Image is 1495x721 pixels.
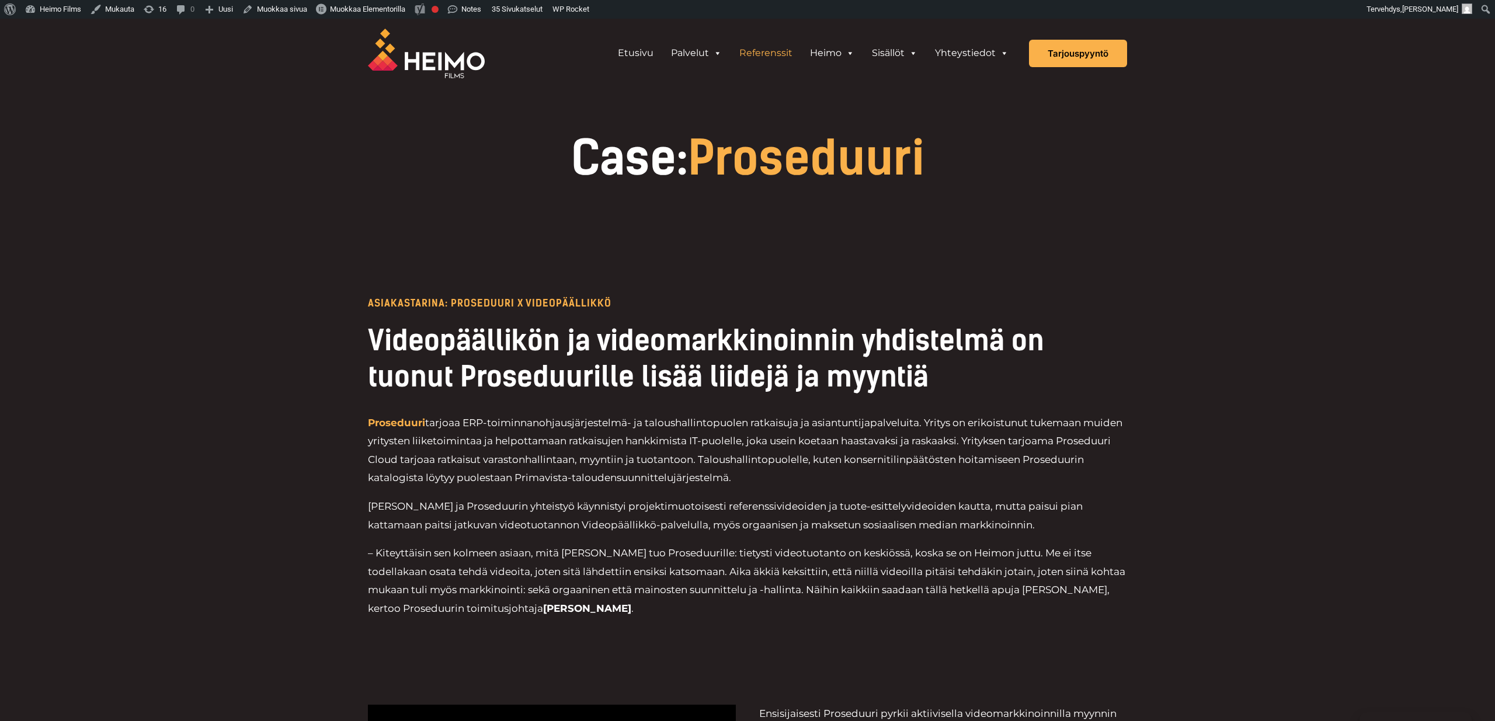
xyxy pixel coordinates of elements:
[863,41,926,65] a: Sisällöt
[368,135,1127,182] h1: Proseduuri
[368,417,1122,484] span: tarjoaa ERP-toiminnanohjausjärjestelmä- ja taloushallintopuolen ratkaisuja ja asiantuntijapalvelu...
[1402,5,1458,13] span: [PERSON_NAME]
[432,6,439,13] div: Focus keyphrase not set
[368,322,1127,395] h2: Videopäällikön ja videomarkkinoinnin yhdistelmä on tuonut Proseduurille lisää liidejä ja myyntiä
[926,41,1017,65] a: Yhteystiedot
[631,602,634,614] span: .
[368,500,1083,531] span: [PERSON_NAME] ja Proseduurin yhteistyö käynnistyi projektimuotoisesti referenssivideoiden ja tuot...
[609,41,662,65] a: Etusivu
[571,130,688,186] span: Case:
[662,41,731,65] a: Palvelut
[731,41,801,65] a: Referenssit
[603,41,1023,65] aside: Header Widget 1
[368,298,1127,308] p: Asiakastarina: Proseduuri X Videopäällikkö
[368,29,485,78] img: Heimo Filmsin logo
[543,602,631,614] b: [PERSON_NAME]
[1029,40,1127,67] a: Tarjouspyyntö
[330,5,405,13] span: Muokkaa Elementorilla
[368,547,1125,614] span: – Kiteyttäisin sen kolmeen asiaan, mitä [PERSON_NAME] tuo Proseduurille: tietysti videotuotanto o...
[368,417,425,429] a: Proseduuri
[801,41,863,65] a: Heimo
